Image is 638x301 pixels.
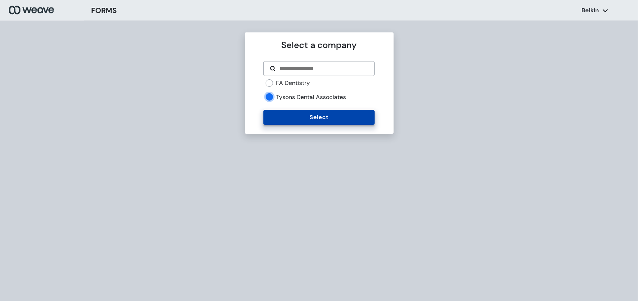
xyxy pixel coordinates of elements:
p: Belkin [582,6,599,15]
button: Select [263,110,375,125]
input: Search [279,64,368,73]
p: Select a company [263,38,375,52]
label: Tysons Dental Associates [276,93,346,101]
label: FA Dentistry [276,79,310,87]
h3: FORMS [91,5,117,16]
